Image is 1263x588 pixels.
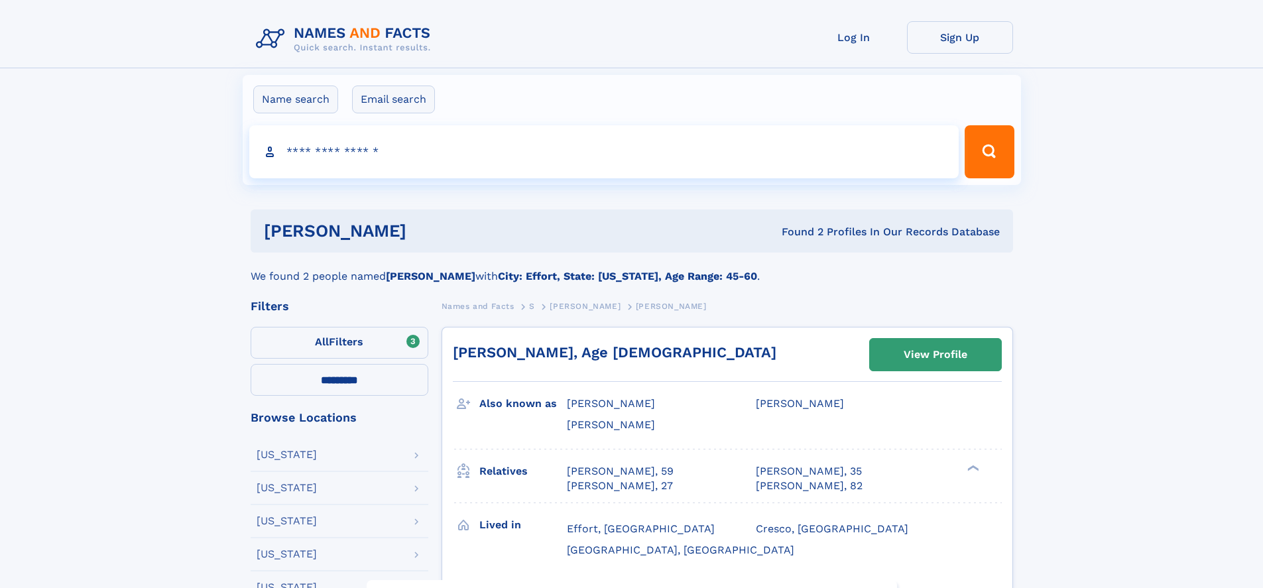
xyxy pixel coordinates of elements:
span: Cresco, [GEOGRAPHIC_DATA] [756,522,908,535]
div: Filters [251,300,428,312]
h1: [PERSON_NAME] [264,223,594,239]
label: Name search [253,86,338,113]
input: search input [249,125,959,178]
a: [PERSON_NAME], Age [DEMOGRAPHIC_DATA] [453,344,776,361]
a: [PERSON_NAME], 35 [756,464,862,479]
a: [PERSON_NAME] [550,298,621,314]
span: S [529,302,535,311]
span: [GEOGRAPHIC_DATA], [GEOGRAPHIC_DATA] [567,544,794,556]
h3: Relatives [479,460,567,483]
a: [PERSON_NAME], 27 [567,479,673,493]
button: Search Button [965,125,1014,178]
span: [PERSON_NAME] [567,397,655,410]
a: Names and Facts [442,298,514,314]
span: [PERSON_NAME] [567,418,655,431]
span: [PERSON_NAME] [550,302,621,311]
div: [US_STATE] [257,516,317,526]
div: View Profile [904,339,967,370]
b: [PERSON_NAME] [386,270,475,282]
b: City: Effort, State: [US_STATE], Age Range: 45-60 [498,270,757,282]
div: Browse Locations [251,412,428,424]
div: ❯ [964,463,980,472]
span: Effort, [GEOGRAPHIC_DATA] [567,522,715,535]
h3: Lived in [479,514,567,536]
label: Email search [352,86,435,113]
span: All [315,335,329,348]
div: [US_STATE] [257,449,317,460]
div: We found 2 people named with . [251,253,1013,284]
a: Log In [801,21,907,54]
div: Found 2 Profiles In Our Records Database [594,225,1000,239]
h3: Also known as [479,392,567,415]
a: [PERSON_NAME], 82 [756,479,863,493]
a: S [529,298,535,314]
a: View Profile [870,339,1001,371]
div: [US_STATE] [257,483,317,493]
a: Sign Up [907,21,1013,54]
span: [PERSON_NAME] [636,302,707,311]
a: [PERSON_NAME], 59 [567,464,674,479]
img: Logo Names and Facts [251,21,442,57]
label: Filters [251,327,428,359]
span: [PERSON_NAME] [756,397,844,410]
div: [US_STATE] [257,549,317,559]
